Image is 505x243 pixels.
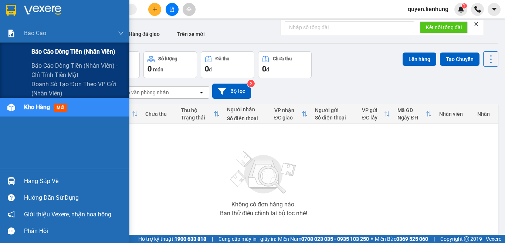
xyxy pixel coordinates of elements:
button: file-add [166,3,179,16]
th: Toggle SortBy [394,104,435,124]
button: aim [183,3,196,16]
strong: 1900 633 818 [174,236,206,242]
span: đ [209,67,212,72]
div: Chưa thu [273,56,292,61]
span: đ [266,67,269,72]
span: mới [54,104,67,112]
div: ĐC giao [274,115,302,121]
div: Đã thu [216,56,229,61]
button: Đã thu0đ [201,51,254,78]
span: Kho hàng [24,104,50,111]
span: Báo cáo dòng tiền (nhân viên) - chỉ tính tiền mặt [31,61,124,80]
img: warehouse-icon [7,177,15,185]
span: Kết nối tổng đài [426,23,462,31]
div: VP gửi [362,107,384,113]
button: Số lượng0món [143,51,197,78]
div: ĐC lấy [362,115,384,121]
div: Chưa thu [145,111,173,117]
span: Báo cáo dòng tiền (nhân viên) [31,47,115,56]
img: warehouse-icon [7,104,15,111]
div: Không có đơn hàng nào. [231,202,296,207]
button: Kết nối tổng đài [420,21,468,33]
span: Trên xe mới [177,31,205,37]
div: Hàng sắp về [24,176,124,187]
strong: 0708 023 035 - 0935 103 250 [301,236,369,242]
span: 0 [262,64,266,73]
img: phone-icon [474,6,481,13]
div: Phản hồi [24,226,124,237]
div: Số điện thoại [315,115,355,121]
img: solution-icon [7,30,15,37]
span: plus [152,7,157,12]
span: Giới thiệu Vexere, nhận hoa hồng [24,210,111,219]
span: message [8,227,15,234]
span: close [474,21,479,27]
span: ⚪️ [371,237,373,240]
div: Số điện thoại [227,115,267,121]
div: VP nhận [274,107,302,113]
span: Cung cấp máy in - giấy in: [218,235,276,243]
div: Mã GD [397,107,426,113]
span: Báo cáo [24,28,46,38]
div: Bạn thử điều chỉnh lại bộ lọc nhé! [220,210,307,216]
span: question-circle [8,194,15,201]
button: caret-down [488,3,501,16]
th: Toggle SortBy [271,104,312,124]
button: Hàng đã giao [123,25,166,43]
div: Chọn văn phòng nhận [118,89,169,96]
div: Số lượng [158,56,177,61]
div: Trạng thái [181,115,214,121]
div: Nhãn [477,111,494,117]
button: Lên hàng [403,53,436,66]
span: Miền Bắc [375,235,428,243]
span: caret-down [491,6,498,13]
sup: 2 [247,80,255,87]
th: Toggle SortBy [177,104,223,124]
th: Toggle SortBy [358,104,394,124]
span: file-add [169,7,174,12]
sup: 1 [462,3,467,9]
button: Tạo Chuyến [440,53,479,66]
span: món [153,67,163,72]
div: Nhân viên [439,111,470,117]
span: 0 [205,64,209,73]
button: plus [148,3,161,16]
span: 1 [463,3,465,9]
strong: 0369 525 060 [396,236,428,242]
span: | [434,235,435,243]
div: Người nhận [227,107,267,112]
div: Hướng dẫn sử dụng [24,192,124,203]
button: Chưa thu0đ [258,51,312,78]
div: Ngày ĐH [397,115,426,121]
img: svg+xml;base64,PHN2ZyBjbGFzcz0ibGlzdC1wbHVnX19zdmciIHhtbG5zPSJodHRwOi8vd3d3LnczLm9yZy8yMDAwL3N2Zy... [227,147,301,199]
span: Miền Nam [278,235,369,243]
svg: open [199,90,204,95]
span: down [118,30,124,36]
img: icon-new-feature [458,6,464,13]
span: | [212,235,213,243]
div: Thu hộ [181,107,214,113]
span: Doanh số tạo đơn theo VP gửi (nhân viên) [31,80,124,98]
span: Hỗ trợ kỹ thuật: [138,235,206,243]
input: Nhập số tổng đài [285,21,414,33]
span: quyen.lienhung [402,4,454,14]
span: aim [186,7,192,12]
div: Người gửi [315,107,355,113]
button: Bộ lọc [212,84,251,99]
span: 0 [148,64,152,73]
span: copyright [464,236,469,242]
span: notification [8,211,15,218]
img: logo-vxr [6,5,16,16]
